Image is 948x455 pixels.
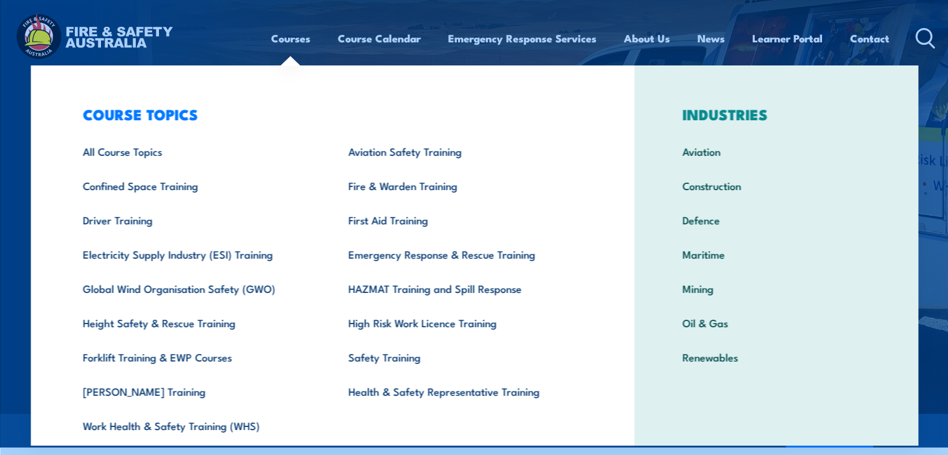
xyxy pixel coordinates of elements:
[624,22,670,55] a: About Us
[271,22,310,55] a: Courses
[329,271,595,305] a: HAZMAT Training and Spill Response
[329,168,595,203] a: Fire & Warden Training
[63,340,329,374] a: Forklift Training & EWP Courses
[850,22,889,55] a: Contact
[63,105,595,123] h3: COURSE TOPICS
[63,271,329,305] a: Global Wind Organisation Safety (GWO)
[329,134,595,168] a: Aviation Safety Training
[663,340,889,374] a: Renewables
[63,408,329,443] a: Work Health & Safety Training (WHS)
[63,203,329,237] a: Driver Training
[329,374,595,408] a: Health & Safety Representative Training
[663,305,889,340] a: Oil & Gas
[663,271,889,305] a: Mining
[663,203,889,237] a: Defence
[663,134,889,168] a: Aviation
[63,305,329,340] a: Height Safety & Rescue Training
[63,168,329,203] a: Confined Space Training
[338,22,421,55] a: Course Calendar
[329,305,595,340] a: High Risk Work Licence Training
[63,134,329,168] a: All Course Topics
[329,340,595,374] a: Safety Training
[663,168,889,203] a: Construction
[63,237,329,271] a: Electricity Supply Industry (ESI) Training
[63,374,329,408] a: [PERSON_NAME] Training
[663,237,889,271] a: Maritime
[329,237,595,271] a: Emergency Response & Rescue Training
[663,105,889,123] h3: INDUSTRIES
[752,22,823,55] a: Learner Portal
[448,22,596,55] a: Emergency Response Services
[329,203,595,237] a: First Aid Training
[697,22,725,55] a: News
